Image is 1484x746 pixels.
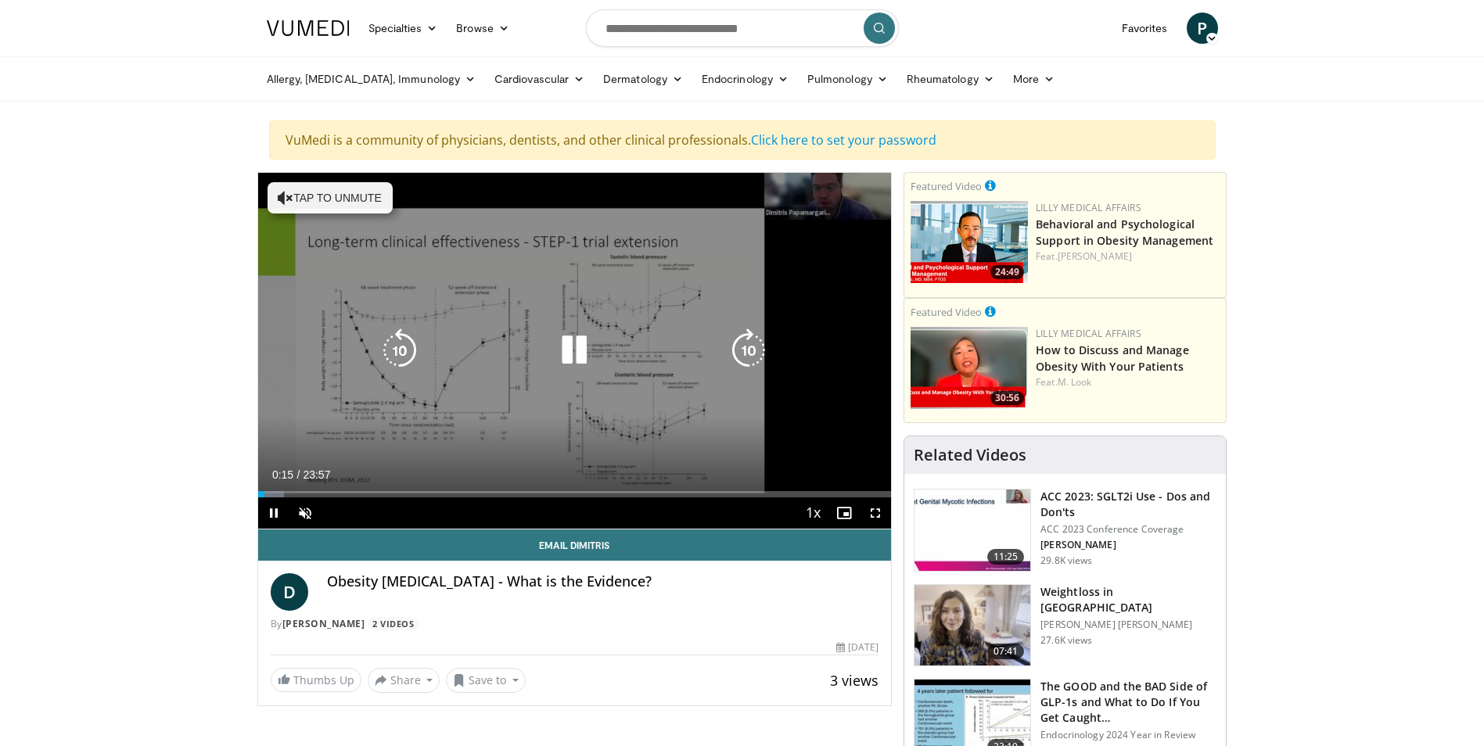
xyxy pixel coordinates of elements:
[1040,523,1216,536] p: ACC 2023 Conference Coverage
[1040,634,1092,647] p: 27.6K views
[987,549,1025,565] span: 11:25
[911,327,1028,409] img: c98a6a29-1ea0-4bd5-8cf5-4d1e188984a7.png.150x105_q85_crop-smart_upscale.png
[836,640,879,655] div: [DATE]
[1187,13,1218,44] a: P
[914,584,1216,667] a: 07:41 Weightloss in [GEOGRAPHIC_DATA] [PERSON_NAME] [PERSON_NAME] 27.6K views
[368,617,419,630] a: 2 Videos
[327,573,879,590] h4: Obesity [MEDICAL_DATA] - What is the Evidence?
[258,491,892,497] div: Progress Bar
[258,529,892,561] a: Email Dimitris
[1004,63,1064,95] a: More
[586,9,899,47] input: Search topics, interventions
[911,201,1028,283] img: ba3304f6-7838-4e41-9c0f-2e31ebde6754.png.150x105_q85_crop-smart_upscale.png
[1040,489,1216,520] h3: ACC 2023: SGLT2i Use - Dos and Don'ts
[751,131,936,149] a: Click here to set your password
[911,201,1028,283] a: 24:49
[1036,375,1220,389] div: Feat.
[798,63,897,95] a: Pulmonology
[257,63,486,95] a: Allergy, [MEDICAL_DATA], Immunology
[828,497,860,529] button: Enable picture-in-picture mode
[1036,217,1213,248] a: Behavioral and Psychological Support in Obesity Management
[268,182,393,213] button: Tap to unmute
[269,120,1216,160] div: VuMedi is a community of physicians, dentists, and other clinical professionals.
[987,644,1025,659] span: 07:41
[271,573,308,611] a: D
[267,20,350,36] img: VuMedi Logo
[914,490,1030,571] img: 9258cdf1-0fbf-450b-845f-99397d12d24a.150x105_q85_crop-smart_upscale.jpg
[990,391,1024,405] span: 30:56
[1040,539,1216,551] p: [PERSON_NAME]
[1040,554,1092,567] p: 29.8K views
[914,446,1026,464] h4: Related Videos
[272,468,293,481] span: 0:15
[911,179,982,193] small: Featured Video
[258,173,892,529] video-js: Video Player
[911,327,1028,409] a: 30:56
[303,468,330,481] span: 23:57
[282,617,365,630] a: [PERSON_NAME]
[359,13,447,44] a: Specialties
[914,585,1030,666] img: 9983fed1-7565-45be-8934-aef1103ce6e2.150x105_q85_crop-smart_upscale.jpg
[797,497,828,529] button: Playback Rate
[1040,619,1216,631] p: [PERSON_NAME] [PERSON_NAME]
[485,63,594,95] a: Cardiovascular
[446,668,526,693] button: Save to
[911,305,982,319] small: Featured Video
[1036,249,1220,264] div: Feat.
[1040,729,1216,741] p: Endocrinology 2024 Year in Review
[914,489,1216,572] a: 11:25 ACC 2023: SGLT2i Use - Dos and Don'ts ACC 2023 Conference Coverage [PERSON_NAME] 29.8K views
[368,668,440,693] button: Share
[1036,343,1189,374] a: How to Discuss and Manage Obesity With Your Patients
[1058,249,1132,263] a: [PERSON_NAME]
[830,671,879,690] span: 3 views
[692,63,798,95] a: Endocrinology
[271,617,879,631] div: By
[594,63,692,95] a: Dermatology
[447,13,519,44] a: Browse
[1036,201,1141,214] a: Lilly Medical Affairs
[990,265,1024,279] span: 24:49
[1040,584,1216,615] h3: Weightloss in [GEOGRAPHIC_DATA]
[897,63,1004,95] a: Rheumatology
[860,497,891,529] button: Fullscreen
[289,497,321,529] button: Unmute
[1040,679,1216,726] h3: The GOOD and the BAD Side of GLP-1s and What to Do If You Get Caught…
[1036,327,1141,340] a: Lilly Medical Affairs
[1112,13,1177,44] a: Favorites
[1058,375,1092,389] a: M. Look
[271,668,361,692] a: Thumbs Up
[258,497,289,529] button: Pause
[297,468,300,481] span: /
